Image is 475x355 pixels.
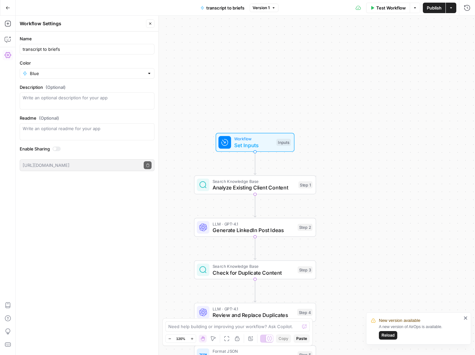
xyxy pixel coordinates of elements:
span: Paste [296,336,307,342]
span: Version 1 [253,5,270,11]
div: A new version of AirOps is available. [379,324,462,340]
span: Analyze Existing Client Content [213,184,295,191]
label: Name [20,35,155,42]
span: (Optional) [46,84,66,90]
div: Search Knowledge BaseCheck for Duplicate ContentStep 3 [194,260,316,279]
div: LLM · GPT-4.1Generate LinkedIn Post IdeasStep 2 [194,218,316,237]
span: LLM · GPT-4.1 [213,221,295,227]
button: Version 1 [250,4,279,12]
label: Enable Sharing [20,146,155,152]
button: Reload [379,331,397,340]
div: Inputs [276,139,291,146]
g: Edge from step_1 to step_2 [254,194,256,217]
span: 120% [176,336,185,341]
g: Edge from step_3 to step_4 [254,279,256,302]
span: (Optional) [39,115,59,121]
span: Test Workflow [376,5,406,11]
span: Publish [427,5,442,11]
div: LLM · GPT-4.1Review and Replace DuplicatesStep 4 [194,303,316,322]
div: Step 3 [298,266,313,273]
div: Workflow Settings [20,20,144,27]
span: LLM · GPT-4.1 [213,306,294,312]
div: WorkflowSet InputsInputs [194,133,316,152]
button: Publish [423,3,445,13]
span: Review and Replace Duplicates [213,311,294,319]
div: Search Knowledge BaseAnalyze Existing Client ContentStep 1 [194,175,316,194]
label: Readme [20,115,155,121]
button: Paste [294,334,310,343]
button: Copy [276,334,291,343]
input: Blue [30,70,144,77]
button: transcript to briefs [196,3,248,13]
input: Untitled [23,46,152,52]
span: transcript to briefs [206,5,244,11]
div: Step 2 [298,224,313,231]
span: Set Inputs [234,141,273,149]
span: Generate LinkedIn Post Ideas [213,226,295,234]
div: Step 4 [297,309,313,316]
span: Search Knowledge Base [213,263,295,269]
span: New version available [379,317,420,324]
span: Workflow [234,136,273,142]
button: close [464,315,468,321]
button: Test Workflow [366,3,410,13]
span: Format JSON [213,348,295,354]
span: Check for Duplicate Content [213,269,295,277]
span: Search Knowledge Base [213,178,295,185]
div: Step 1 [299,181,313,188]
span: Copy [279,336,288,342]
g: Edge from start to step_1 [254,152,256,175]
g: Edge from step_2 to step_3 [254,237,256,260]
label: Description [20,84,155,90]
label: Color [20,60,155,66]
span: Reload [382,332,395,338]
